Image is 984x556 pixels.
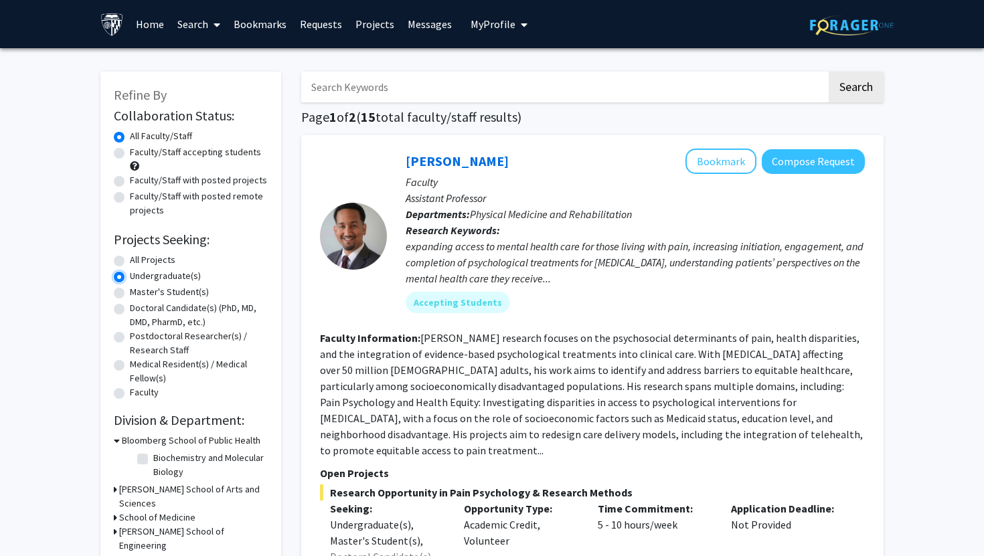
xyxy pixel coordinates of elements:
[330,500,444,517] p: Seeking:
[406,174,865,190] p: Faculty
[227,1,293,48] a: Bookmarks
[171,1,227,48] a: Search
[130,145,261,159] label: Faculty/Staff accepting students
[810,15,894,35] img: ForagerOne Logo
[130,285,209,299] label: Master's Student(s)
[130,189,268,217] label: Faculty/Staff with posted remote projects
[119,511,195,525] h3: School of Medicine
[10,496,57,546] iframe: Chat
[301,72,827,102] input: Search Keywords
[130,357,268,385] label: Medical Resident(s) / Medical Fellow(s)
[471,17,515,31] span: My Profile
[130,173,267,187] label: Faculty/Staff with posted projects
[130,253,175,267] label: All Projects
[406,223,500,237] b: Research Keywords:
[100,13,124,36] img: Johns Hopkins University Logo
[301,109,884,125] h1: Page of ( total faculty/staff results)
[320,484,865,500] span: Research Opportunity in Pain Psychology & Research Methods
[320,465,865,481] p: Open Projects
[114,86,167,103] span: Refine By
[130,269,201,283] label: Undergraduate(s)
[130,385,159,399] label: Faculty
[329,108,337,125] span: 1
[762,149,865,174] button: Compose Request to Fenan Rassu
[406,292,510,313] mat-chip: Accepting Students
[130,301,268,329] label: Doctoral Candidate(s) (PhD, MD, DMD, PharmD, etc.)
[406,190,865,206] p: Assistant Professor
[470,207,632,221] span: Physical Medicine and Rehabilitation
[320,331,863,457] fg-read-more: [PERSON_NAME] research focuses on the psychosocial determinants of pain, health disparities, and ...
[361,108,376,125] span: 15
[114,108,268,124] h2: Collaboration Status:
[731,500,845,517] p: Application Deadline:
[119,525,268,553] h3: [PERSON_NAME] School of Engineering
[129,1,171,48] a: Home
[122,434,260,448] h3: Bloomberg School of Public Health
[130,329,268,357] label: Postdoctoral Researcher(s) / Research Staff
[406,238,865,286] div: expanding access to mental health care for those living with pain, increasing initiation, engagem...
[114,412,268,428] h2: Division & Department:
[293,1,349,48] a: Requests
[349,108,356,125] span: 2
[130,129,192,143] label: All Faculty/Staff
[349,1,401,48] a: Projects
[598,500,712,517] p: Time Commitment:
[829,72,884,102] button: Search
[406,207,470,221] b: Departments:
[401,1,459,48] a: Messages
[119,482,268,511] h3: [PERSON_NAME] School of Arts and Sciences
[464,500,578,517] p: Opportunity Type:
[320,331,420,345] b: Faculty Information:
[114,231,268,248] h2: Projects Seeking:
[406,153,509,169] a: [PERSON_NAME]
[153,451,264,479] label: Biochemistry and Molecular Biology
[685,149,756,174] button: Add Fenan Rassu to Bookmarks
